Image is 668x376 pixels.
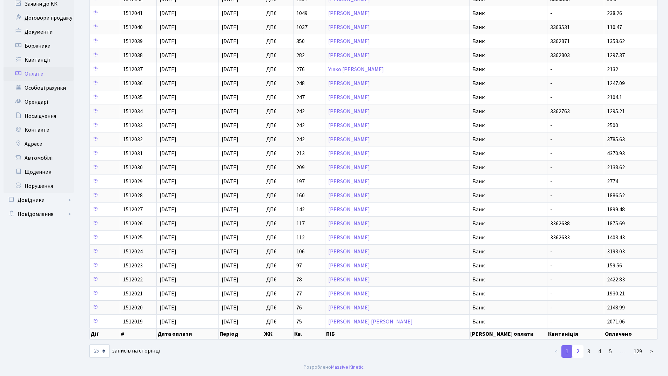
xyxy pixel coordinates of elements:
span: [DATE] [160,136,176,143]
th: Період [219,329,263,339]
span: 2422.83 [607,276,625,283]
th: ЖК [263,329,293,339]
a: [PERSON_NAME] [328,178,370,185]
span: 242 [296,137,322,142]
span: Банк [472,277,544,282]
span: 1512029 [123,178,143,185]
a: Довідники [4,193,74,207]
span: ДП6 [266,165,290,170]
span: 160 [296,193,322,198]
span: [DATE] [222,108,238,115]
span: 1512034 [123,108,143,115]
span: - [550,67,601,72]
th: Дата оплати [157,329,219,339]
span: [DATE] [160,178,176,185]
span: [DATE] [222,276,238,283]
span: Банк [472,25,544,30]
span: ДП6 [266,81,290,86]
a: [PERSON_NAME] [328,262,370,269]
span: [DATE] [160,23,176,31]
span: 1930.21 [607,290,625,298]
span: ДП6 [266,277,290,282]
span: 197 [296,179,322,184]
th: Квитаніція [547,329,604,339]
span: - [550,319,601,324]
a: [PERSON_NAME] [328,290,370,298]
span: 1512026 [123,220,143,227]
span: ДП6 [266,291,290,296]
span: 1512023 [123,262,143,269]
a: Порушення [4,179,74,193]
span: - [550,263,601,268]
span: [DATE] [222,304,238,312]
span: 1403.43 [607,234,625,241]
span: - [550,249,601,254]
span: 1512021 [123,290,143,298]
span: 3193.03 [607,248,625,255]
a: > [646,345,657,358]
span: [DATE] [222,66,238,73]
a: [PERSON_NAME] [328,9,370,17]
span: [DATE] [222,9,238,17]
span: [DATE] [160,248,176,255]
span: 1049 [296,11,322,16]
a: Адреси [4,137,74,151]
span: Банк [472,151,544,156]
a: 4 [594,345,605,358]
span: [DATE] [222,290,238,298]
span: [DATE] [160,304,176,312]
span: ДП6 [266,137,290,142]
span: Банк [472,95,544,100]
span: 1512033 [123,122,143,129]
a: [PERSON_NAME] [PERSON_NAME] [328,318,413,326]
span: [DATE] [160,80,176,87]
span: 106 [296,249,322,254]
a: [PERSON_NAME] [328,94,370,101]
span: 1353.62 [607,37,625,45]
span: 350 [296,39,322,44]
span: [DATE] [222,178,238,185]
span: [DATE] [160,234,176,241]
span: 3362763 [550,109,601,114]
a: 1 [561,345,573,358]
a: [PERSON_NAME] [328,304,370,312]
th: Оплачено [604,329,657,339]
span: 238.26 [607,9,622,17]
span: 159.56 [607,262,622,269]
span: 276 [296,67,322,72]
span: [DATE] [222,37,238,45]
span: 112 [296,235,322,240]
span: Банк [472,123,544,128]
a: [PERSON_NAME] [328,234,370,241]
span: 97 [296,263,322,268]
span: - [550,151,601,156]
span: 1512020 [123,304,143,312]
span: [DATE] [222,262,238,269]
span: 1512025 [123,234,143,241]
span: ДП6 [266,25,290,30]
a: [PERSON_NAME] [328,52,370,59]
a: [PERSON_NAME] [328,23,370,31]
span: [DATE] [160,290,176,298]
a: [PERSON_NAME] [328,150,370,157]
span: [DATE] [160,192,176,199]
span: 1512037 [123,66,143,73]
label: записів на сторінці [89,344,160,358]
span: Банк [472,221,544,226]
a: 129 [629,345,646,358]
span: 75 [296,319,322,324]
a: 5 [605,345,616,358]
a: [PERSON_NAME] [328,80,370,87]
span: 3785.63 [607,136,625,143]
span: [DATE] [160,206,176,213]
a: [PERSON_NAME] [328,276,370,283]
span: [DATE] [222,206,238,213]
span: [DATE] [160,37,176,45]
span: ДП6 [266,95,290,100]
a: Орендарі [4,95,74,109]
span: 142 [296,207,322,212]
span: 242 [296,109,322,114]
span: ДП6 [266,39,290,44]
a: Оплати [4,67,74,81]
span: ДП6 [266,235,290,240]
